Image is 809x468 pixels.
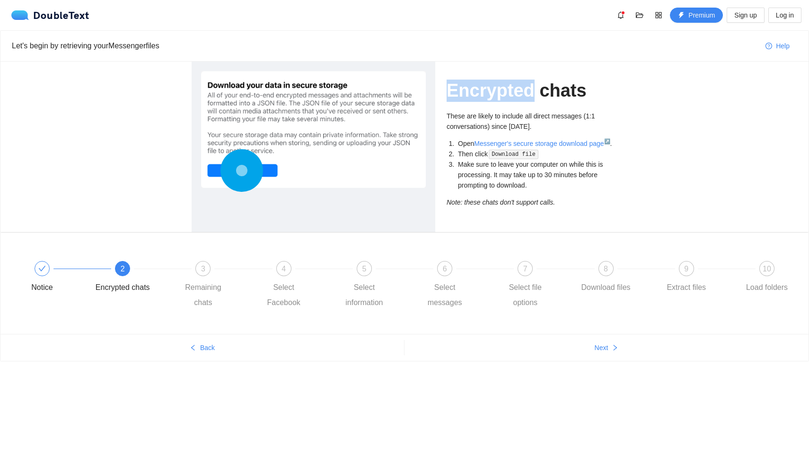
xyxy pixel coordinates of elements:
div: 2Encrypted chats [95,261,176,295]
h1: Encrypted chats [447,80,617,102]
span: 3 [201,265,205,273]
span: folder-open [633,11,647,19]
span: Help [776,41,790,51]
button: leftBack [0,340,404,355]
li: Make sure to leave your computer on while this is processing. It may take up to 30 minutes before... [456,159,617,190]
span: 2 [121,265,125,273]
span: bell [614,11,628,19]
div: 5Select information [337,261,417,310]
span: 10 [763,265,771,273]
p: These are likely to include all direct messages (1:1 conversations) since [DATE]. [447,111,617,132]
a: Messenger's secure storage download page↗ [474,140,610,147]
div: Download files [581,280,631,295]
div: Notice [15,261,95,295]
a: logoDoubleText [11,10,89,20]
span: 9 [684,265,688,273]
div: Extract files [667,280,706,295]
span: 8 [604,265,608,273]
span: question-circle [765,43,772,50]
div: Remaining chats [176,280,230,310]
div: Select messages [417,280,472,310]
span: Next [595,342,608,353]
div: 4Select Facebook [256,261,337,310]
div: Notice [31,280,53,295]
span: Log in [776,10,794,20]
div: DoubleText [11,10,89,20]
button: question-circleHelp [758,38,797,54]
span: appstore [651,11,666,19]
div: Let's begin by retrieving your Messenger files [12,40,758,52]
span: Premium [688,10,715,20]
span: check [38,265,46,272]
span: Back [200,342,215,353]
span: 7 [523,265,528,273]
span: 6 [443,265,447,273]
div: Select file options [498,280,553,310]
button: Nextright [404,340,809,355]
button: bell [613,8,628,23]
div: 6Select messages [417,261,498,310]
span: 4 [281,265,286,273]
span: thunderbolt [678,12,685,19]
span: Sign up [734,10,756,20]
span: left [190,344,196,352]
span: 5 [362,265,366,273]
div: Encrypted chats [96,280,150,295]
button: Sign up [727,8,764,23]
button: thunderboltPremium [670,8,723,23]
code: Download file [489,150,538,159]
div: 10Load folders [739,261,794,295]
div: 9Extract files [659,261,739,295]
sup: ↗ [604,138,610,144]
i: Note: these chats don't support calls. [447,198,555,206]
button: folder-open [632,8,647,23]
button: Log in [768,8,801,23]
div: 7Select file options [498,261,578,310]
img: logo [11,10,33,20]
div: 3Remaining chats [176,261,256,310]
div: Select information [337,280,392,310]
li: Then click [456,149,617,160]
div: Select Facebook [256,280,311,310]
div: 8Download files [579,261,659,295]
div: Load folders [746,280,788,295]
button: appstore [651,8,666,23]
span: right [612,344,618,352]
li: Open . [456,138,617,149]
